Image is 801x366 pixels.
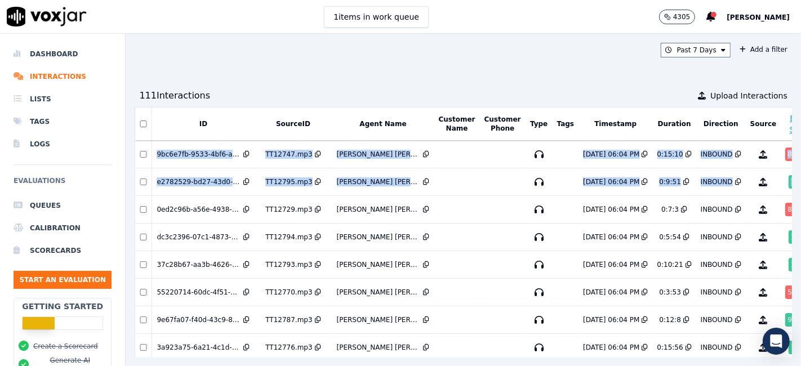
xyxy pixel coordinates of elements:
[701,343,733,352] div: INBOUND
[33,342,98,351] button: Create a Scorecard
[701,177,733,186] div: INBOUND
[14,174,112,194] h6: Evaluations
[337,288,421,297] div: [PERSON_NAME] [PERSON_NAME]
[594,119,637,128] button: Timestamp
[659,288,681,297] div: 0:3:53
[557,119,574,128] button: Tags
[661,43,731,57] button: Past 7 Days
[157,177,241,186] div: e2782529-bd27-43d0-a326-d0c9a452dbc7
[530,119,548,128] button: Type
[265,177,312,186] div: TT12795.mp3
[157,205,241,214] div: 0ed2c96b-a56e-4938-aa7a-f6898e9df5fa
[265,205,312,214] div: TT12729.mp3
[763,328,790,355] div: Open Intercom Messenger
[324,6,429,28] button: 1items in work queue
[276,119,310,128] button: SourceID
[657,260,683,269] div: 0:10:21
[14,271,112,289] button: Start an Evaluation
[337,260,421,269] div: [PERSON_NAME] [PERSON_NAME]
[157,260,241,269] div: 37c28b67-aa3b-4626-8767-ed2a4a2e8948
[583,260,639,269] div: [DATE] 06:04 PM
[14,194,112,217] a: Queues
[659,233,681,242] div: 0:5:54
[484,115,521,133] button: Customer Phone
[701,150,733,159] div: INBOUND
[659,315,681,324] div: 0:12:8
[337,343,421,352] div: [PERSON_NAME] [PERSON_NAME]
[7,7,87,26] img: voxjar logo
[337,177,421,186] div: [PERSON_NAME] [PERSON_NAME] [PERSON_NAME]
[439,115,475,133] button: Customer Name
[157,315,241,324] div: 9e67fa07-f40d-43c9-8c84-fe1003879f0d
[704,119,738,128] button: Direction
[265,150,312,159] div: TT12747.mp3
[14,43,112,65] a: Dashboard
[337,205,421,214] div: [PERSON_NAME] [PERSON_NAME] [PERSON_NAME]
[265,233,312,242] div: TT12794.mp3
[583,150,639,159] div: [DATE] 06:04 PM
[735,43,792,56] button: Add a filter
[583,288,639,297] div: [DATE] 06:04 PM
[139,89,210,102] div: 111 Interaction s
[673,12,691,21] p: 4305
[659,177,681,186] div: 0:9:51
[658,119,691,128] button: Duration
[14,239,112,262] a: Scorecards
[659,10,696,24] button: 4305
[157,343,241,352] div: 3a923a75-6a21-4c1d-8265-c38956c88e0b
[710,90,787,101] span: Upload Interactions
[727,10,801,24] button: [PERSON_NAME]
[701,233,733,242] div: INBOUND
[359,119,406,128] button: Agent Name
[583,177,639,186] div: [DATE] 06:04 PM
[337,150,421,159] div: [PERSON_NAME] [PERSON_NAME] [PERSON_NAME]
[14,133,112,155] a: Logs
[701,260,733,269] div: INBOUND
[199,119,207,128] button: ID
[22,301,103,312] h2: Getting Started
[157,288,241,297] div: 55220714-60dc-4f51-9b0a-952dc208c9d4
[14,88,112,110] a: Lists
[157,150,241,159] div: 9bc6e7fb-9533-4bf6-ac72-7f94faf8ad9a
[14,217,112,239] a: Calibration
[583,205,639,214] div: [DATE] 06:04 PM
[701,315,733,324] div: INBOUND
[659,10,707,24] button: 4305
[265,288,312,297] div: TT12770.mp3
[265,315,312,324] div: TT12787.mp3
[750,119,777,128] button: Source
[698,90,787,101] button: Upload Interactions
[583,343,639,352] div: [DATE] 06:04 PM
[337,233,421,242] div: [PERSON_NAME] [PERSON_NAME]
[14,65,112,88] a: Interactions
[657,343,683,352] div: 0:15:56
[657,150,683,159] div: 0:15:10
[661,205,679,214] div: 0:7:3
[265,260,312,269] div: TT12793.mp3
[337,315,421,324] div: [PERSON_NAME] [PERSON_NAME]
[701,288,733,297] div: INBOUND
[583,233,639,242] div: [DATE] 06:04 PM
[265,343,312,352] div: TT12776.mp3
[701,205,733,214] div: INBOUND
[583,315,639,324] div: [DATE] 06:04 PM
[157,233,241,242] div: dc3c2396-07c1-4873-971e-1521b56f32f9
[727,14,790,21] span: [PERSON_NAME]
[14,110,112,133] a: Tags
